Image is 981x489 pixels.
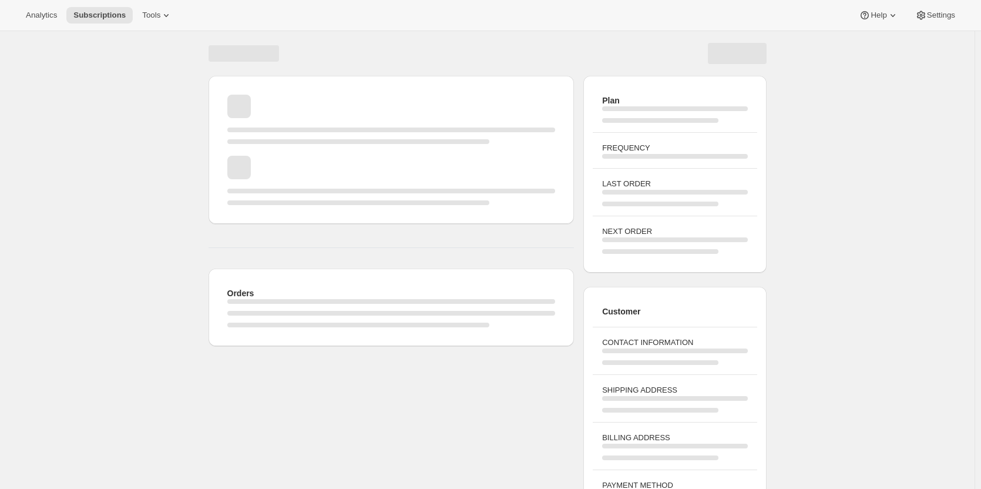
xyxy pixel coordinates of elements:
h3: NEXT ORDER [602,226,747,237]
button: Help [852,7,905,24]
button: Tools [135,7,179,24]
span: Analytics [26,11,57,20]
span: Settings [927,11,955,20]
h3: BILLING ADDRESS [602,432,747,444]
h2: Plan [602,95,747,106]
h2: Orders [227,287,556,299]
h2: Customer [602,306,747,317]
button: Analytics [19,7,64,24]
button: Settings [908,7,962,24]
span: Subscriptions [73,11,126,20]
button: Subscriptions [66,7,133,24]
span: Tools [142,11,160,20]
h3: LAST ORDER [602,178,747,190]
h3: CONTACT INFORMATION [602,337,747,349]
span: Help [871,11,886,20]
h3: FREQUENCY [602,142,747,154]
h3: SHIPPING ADDRESS [602,384,747,396]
